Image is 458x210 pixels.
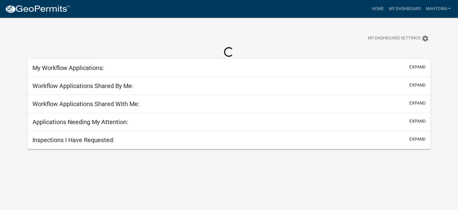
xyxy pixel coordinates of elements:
[368,35,420,42] span: My Dashboard Settings
[386,3,423,15] a: My Dashboard
[32,118,128,126] h5: Applications Needing My Attention:
[409,100,426,106] button: expand
[409,64,426,70] button: expand
[32,82,133,90] h5: Workflow Applications Shared By Me:
[369,3,386,15] a: Home
[32,136,114,144] h5: Inspections I Have Requested:
[409,82,426,88] button: expand
[409,118,426,124] button: expand
[363,32,434,44] button: My Dashboard Settingssettings
[423,3,453,15] a: mahtowa
[32,100,140,108] h5: Workflow Applications Shared With Me:
[422,35,429,42] i: settings
[32,64,104,72] h5: My Workflow Applications:
[409,136,426,142] button: expand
